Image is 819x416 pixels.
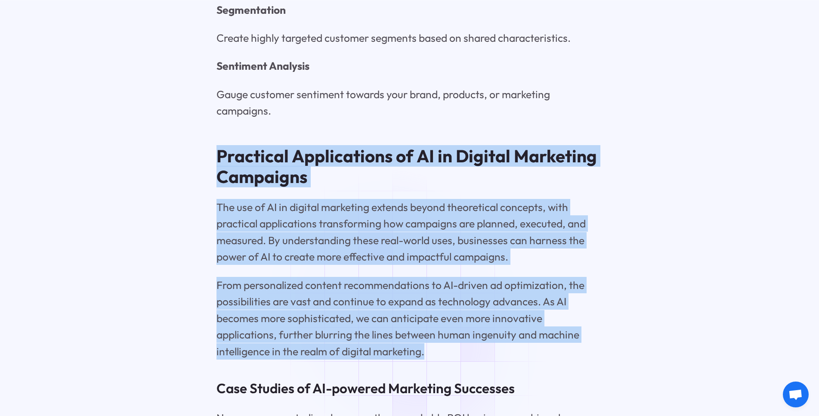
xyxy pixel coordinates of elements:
[783,382,809,407] a: Open chat
[216,30,602,46] p: Create highly targeted customer segments based on shared characteristics.
[216,86,602,119] p: Gauge customer sentiment towards your brand, products, or marketing campaigns.
[216,3,286,16] strong: Segmentation
[216,146,602,187] h2: Practical Applications of AI in Digital Marketing Campaigns
[216,277,602,360] p: From personalized content recommendations to AI-driven ad optimization, the possibilities are vas...
[216,199,602,265] p: The use of AI in digital marketing extends beyond theoretical concepts, with practical applicatio...
[216,59,309,72] strong: Sentiment Analysis
[216,379,602,398] h3: Case Studies of AI-powered Marketing Successes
